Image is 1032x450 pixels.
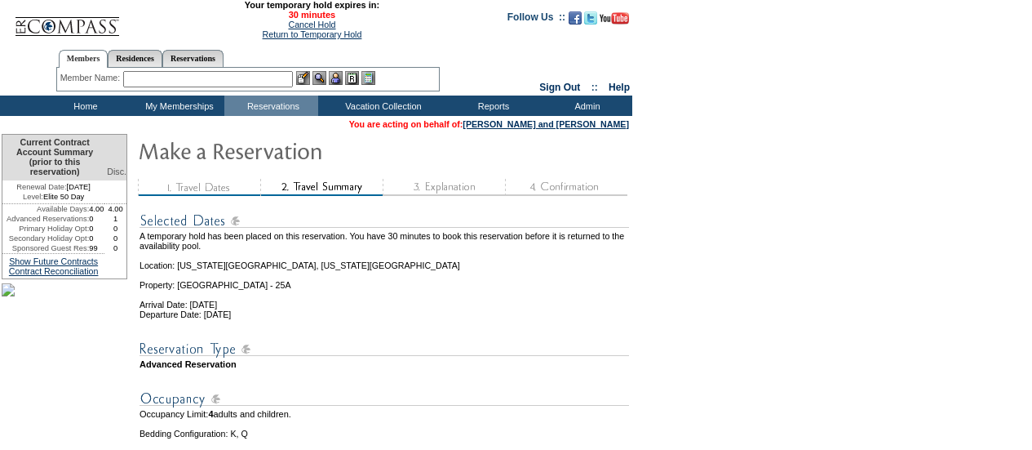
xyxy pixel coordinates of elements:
td: 1 [104,214,126,224]
td: Vacation Collection [318,96,445,116]
td: 0 [104,224,126,234]
td: 4.00 [104,204,126,214]
span: 30 minutes [128,10,495,20]
td: 0 [89,234,104,243]
a: Subscribe to our YouTube Channel [600,16,629,26]
a: Help [609,82,630,93]
td: Reports [445,96,538,116]
img: Subscribe to our YouTube Channel [600,12,629,25]
td: Home [37,96,131,116]
img: step1_state3.gif [138,179,260,196]
span: Disc. [107,167,126,176]
td: Location: [US_STATE][GEOGRAPHIC_DATA], [US_STATE][GEOGRAPHIC_DATA] [140,251,629,270]
td: Admin [538,96,632,116]
img: subTtlOccupancy.gif [140,389,629,409]
td: Arrival Date: [DATE] [140,290,629,310]
img: Reservations [345,71,359,85]
td: [DATE] [2,180,104,192]
td: 0 [104,243,126,253]
img: step3_state1.gif [383,179,505,196]
img: step4_state1.gif [505,179,627,196]
div: Member Name: [60,71,123,85]
span: 4 [208,409,213,419]
span: Renewal Date: [16,182,66,192]
td: 99 [89,243,104,253]
td: Secondary Holiday Opt: [2,234,89,243]
a: Become our fan on Facebook [569,16,582,26]
td: Follow Us :: [507,10,565,29]
a: Return to Temporary Hold [263,29,362,39]
img: b_edit.gif [296,71,310,85]
td: 0 [89,224,104,234]
td: 4.00 [89,204,104,214]
span: You are acting on behalf of: [349,119,629,129]
td: Departure Date: [DATE] [140,310,629,319]
td: Current Contract Account Summary (prior to this reservation) [2,135,104,180]
td: Reservations [224,96,318,116]
td: A temporary hold has been placed on this reservation. You have 30 minutes to book this reservatio... [140,231,629,251]
a: Contract Reconciliation [9,266,99,276]
img: Shot-47-042.jpg [2,283,15,296]
td: Bedding Configuration: K, Q [140,429,629,439]
td: Primary Holiday Opt: [2,224,89,234]
span: :: [591,82,598,93]
img: Impersonate [329,71,343,85]
img: Become our fan on Facebook [569,11,582,25]
img: subTtlSelectedDates.gif [140,211,629,231]
img: View [312,71,326,85]
span: Level: [23,192,43,202]
td: 0 [89,214,104,224]
img: b_calculator.gif [361,71,375,85]
a: Show Future Contracts [9,256,98,266]
td: Advanced Reservation [140,359,629,369]
td: Elite 50 Day [2,192,104,204]
img: subTtlResType.gif [140,339,629,359]
a: Residences [108,50,162,67]
a: Reservations [162,50,224,67]
a: [PERSON_NAME] and [PERSON_NAME] [463,119,629,129]
td: Property: [GEOGRAPHIC_DATA] - 25A [140,270,629,290]
td: Sponsored Guest Res: [2,243,89,253]
td: Occupancy Limit: adults and children. [140,409,629,419]
td: Available Days: [2,204,89,214]
a: Follow us on Twitter [584,16,597,26]
img: Compass Home [14,3,120,37]
a: Cancel Hold [288,20,335,29]
a: Sign Out [539,82,580,93]
td: 0 [104,234,126,243]
img: Make Reservation [138,134,464,167]
td: Advanced Reservations: [2,214,89,224]
img: step2_state2.gif [260,179,383,196]
img: Follow us on Twitter [584,11,597,25]
td: My Memberships [131,96,224,116]
a: Members [59,50,109,68]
